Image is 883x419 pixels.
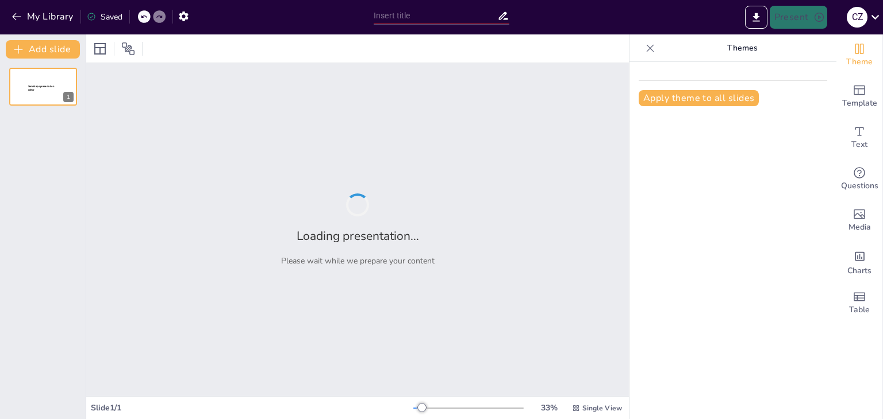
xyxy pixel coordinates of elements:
div: Add ready made slides [836,76,882,117]
div: Slide 1 / 1 [91,402,413,413]
div: Layout [91,40,109,58]
div: 33 % [535,402,563,413]
div: Saved [87,11,122,22]
div: Add images, graphics, shapes or video [836,200,882,241]
span: Text [851,138,867,151]
div: C Z [847,7,867,28]
button: Export to PowerPoint [745,6,767,29]
div: Add charts and graphs [836,241,882,282]
input: Insert title [374,7,497,24]
div: Change the overall theme [836,34,882,76]
h2: Loading presentation... [297,228,419,244]
div: 1 [63,92,74,102]
div: Add text boxes [836,117,882,158]
span: Position [121,42,135,56]
span: Questions [841,180,878,192]
span: Template [842,97,877,110]
div: 1 [9,68,77,106]
p: Themes [659,34,825,62]
span: Media [849,221,871,234]
button: Apply theme to all slides [639,90,759,106]
span: Sendsteps presentation editor [28,85,54,91]
div: Get real-time input from your audience [836,158,882,200]
span: Charts [847,265,872,277]
button: C Z [847,6,867,29]
button: My Library [9,7,78,26]
button: Present [770,6,827,29]
div: Add a table [836,282,882,324]
span: Single View [582,404,622,413]
span: Table [849,304,870,316]
button: Add slide [6,40,80,59]
p: Please wait while we prepare your content [281,255,435,266]
span: Theme [846,56,873,68]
